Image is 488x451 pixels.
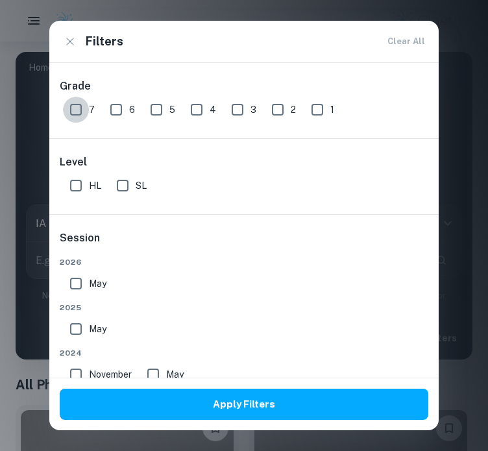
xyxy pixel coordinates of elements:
h6: Session [60,230,428,256]
h6: Grade [60,79,428,94]
span: May [89,322,106,336]
span: 2025 [60,302,428,313]
span: 5 [169,103,175,117]
span: May [89,276,106,291]
span: May [166,367,184,382]
h6: Filters [86,32,123,51]
span: 2026 [60,256,428,268]
span: HL [89,178,101,193]
span: 7 [89,103,95,117]
span: 4 [210,103,216,117]
button: Apply Filters [60,389,428,420]
span: 2 [291,103,296,117]
span: 3 [250,103,256,117]
span: 6 [129,103,135,117]
span: SL [136,178,147,193]
span: November [89,367,132,382]
span: 1 [330,103,334,117]
h6: Level [60,154,428,170]
span: 2024 [60,347,428,359]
